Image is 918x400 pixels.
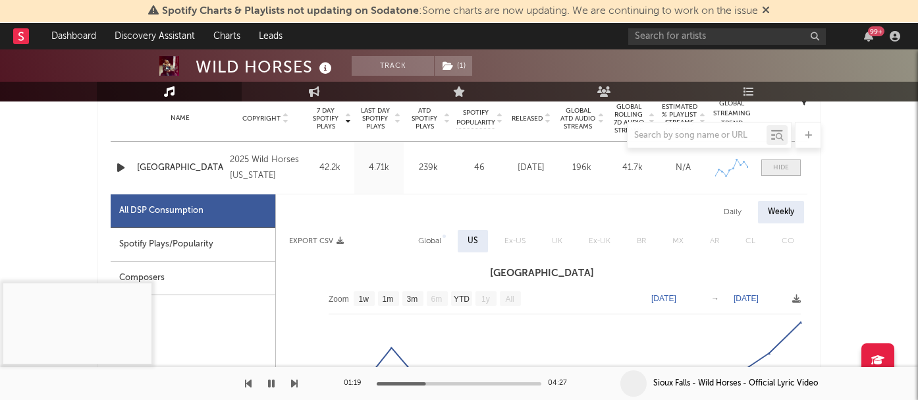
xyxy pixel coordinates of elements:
[3,283,151,364] iframe: Sioux Falls - Wild Horses (Official Lyric Video)
[111,262,275,295] div: Composers
[711,294,719,303] text: →
[358,107,392,130] span: Last Day Spotify Plays
[481,295,490,304] text: 1y
[628,130,767,141] input: Search by song name or URL
[512,115,543,123] span: Released
[435,56,472,76] button: (1)
[308,107,343,130] span: 7 Day Spotify Plays
[454,295,470,304] text: YTD
[418,233,441,249] div: Global
[407,295,418,304] text: 3m
[204,23,250,49] a: Charts
[162,6,419,16] span: Spotify Charts & Playlists not updating on Sodatone
[250,23,292,49] a: Leads
[358,161,400,175] div: 4.71k
[714,201,751,223] div: Daily
[456,108,495,128] span: Spotify Popularity
[610,103,647,134] span: Global Rolling 7D Audio Streams
[289,237,344,245] button: Export CSV
[308,161,351,175] div: 42.2k
[434,56,473,76] span: ( 1 )
[359,295,369,304] text: 1w
[137,113,223,123] div: Name
[162,6,758,16] span: : Some charts are now updating. We are continuing to work on the issue
[468,233,478,249] div: US
[661,161,705,175] div: N/A
[505,295,514,304] text: All
[661,103,697,134] span: Estimated % Playlist Streams Last Day
[864,31,873,42] button: 99+
[42,23,105,49] a: Dashboard
[734,294,759,303] text: [DATE]
[431,295,443,304] text: 6m
[560,161,604,175] div: 196k
[137,161,223,175] a: [GEOGRAPHIC_DATA]
[242,115,281,123] span: Copyright
[383,295,394,304] text: 1m
[276,266,807,281] h3: [GEOGRAPHIC_DATA]
[610,161,655,175] div: 41.7k
[758,201,804,223] div: Weekly
[196,56,335,78] div: WILD HORSES
[329,295,349,304] text: Zoom
[456,161,502,175] div: 46
[119,203,203,219] div: All DSP Consumption
[762,6,770,16] span: Dismiss
[651,294,676,303] text: [DATE]
[628,28,826,45] input: Search for artists
[105,23,204,49] a: Discovery Assistant
[712,99,751,138] div: Global Streaming Trend (Last 60D)
[560,107,596,130] span: Global ATD Audio Streams
[653,378,818,389] div: Sioux Falls - Wild Horses - Official Lyric Video
[111,228,275,262] div: Spotify Plays/Popularity
[407,107,442,130] span: ATD Spotify Plays
[407,161,450,175] div: 239k
[230,152,302,184] div: 2025 Wild Horses [US_STATE]
[509,161,553,175] div: [DATE]
[868,26,884,36] div: 99 +
[344,376,370,391] div: 01:19
[111,194,275,228] div: All DSP Consumption
[352,56,434,76] button: Track
[548,376,574,391] div: 04:27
